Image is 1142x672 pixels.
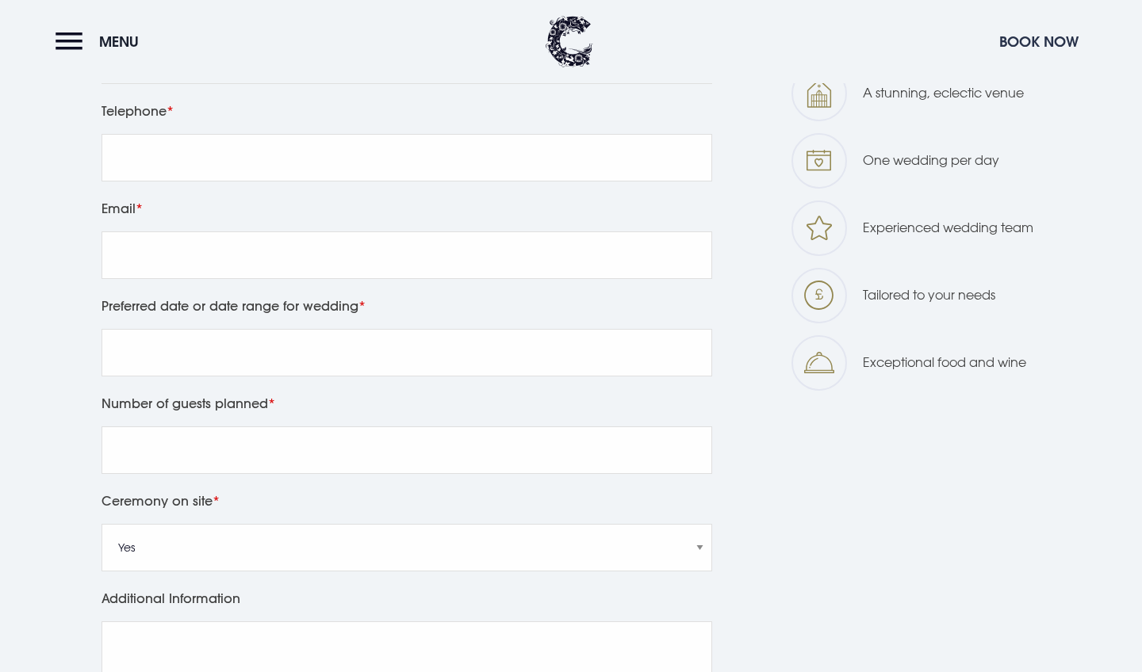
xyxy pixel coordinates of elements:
img: Wedding team icon [806,216,833,240]
img: Clandeboye Lodge [546,16,593,67]
label: Number of guests planned [102,392,712,414]
img: Wedding tailored icon [804,281,834,310]
button: Menu [56,25,147,59]
label: Email [102,197,712,220]
p: One wedding per day [863,148,999,172]
label: Additional Information [102,587,712,609]
label: Telephone [102,100,712,122]
p: A stunning, eclectic venue [863,81,1024,105]
button: Book Now [991,25,1086,59]
img: Wedding venue icon [807,78,832,108]
p: Tailored to your needs [863,283,995,307]
p: Exceptional food and wine [863,350,1026,374]
p: Experienced wedding team [863,216,1033,239]
img: Wedding one wedding icon [807,150,831,171]
label: Preferred date or date range for wedding [102,295,712,317]
label: Ceremony on site [102,490,712,512]
span: Menu [99,32,139,51]
img: Why icon 4 1 [804,352,834,374]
